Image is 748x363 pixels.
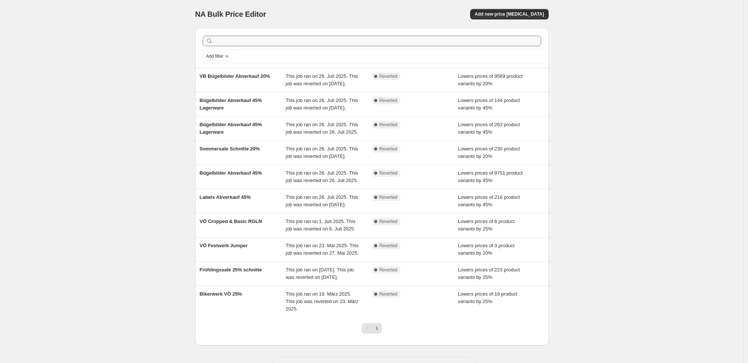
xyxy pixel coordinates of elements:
[458,243,514,256] span: Lowers prices of 3 product variants by 20%
[286,219,356,232] span: This job ran on 1. Juli 2025. This job was reverted on 6. Juli 2025.
[470,9,548,19] button: Add new price [MEDICAL_DATA]
[200,122,262,135] span: Bügelbilder Abverkauf 45% Lagerware
[458,122,520,135] span: Lowers prices of 263 product variants by 45%
[200,267,262,273] span: Frühlingssale 25% schnitte
[379,73,398,79] span: Reverted
[379,170,398,176] span: Reverted
[379,146,398,152] span: Reverted
[458,219,514,232] span: Lowers prices of 6 product variants by 25%
[379,291,398,297] span: Reverted
[458,73,523,86] span: Lowers prices of 9569 product variants by 20%
[379,267,398,273] span: Reverted
[372,323,382,334] button: Next
[379,194,398,200] span: Reverted
[379,243,398,249] span: Reverted
[286,243,359,256] span: This job ran on 23. Mai 2025. This job was reverted on 27. Mai 2025.
[362,323,382,334] nav: Pagination
[458,267,520,280] span: Lowers prices of 223 product variants by 25%
[286,122,358,135] span: This job ran on 26. Juli 2025. This job was reverted on 26. Juli 2025.
[379,98,398,104] span: Reverted
[458,146,520,159] span: Lowers prices of 230 product variants by 20%
[200,291,242,297] span: Bikerwerk VÖ 25%
[203,52,232,61] button: Add filter
[200,243,248,248] span: VÖ Festwerk Jumper
[458,98,520,111] span: Lowers prices of 144 product variants by 45%
[200,170,262,176] span: Bügelbilder Abverkauf 45%
[200,98,262,111] span: Bügelbilder Abverkauf 45% Lagerware
[200,194,251,200] span: Labels Abverkauf 45%
[286,98,358,111] span: This job ran on 26. Juli 2025. This job was reverted on [DATE].
[200,146,260,152] span: Sommersale Schnitte 20%
[286,146,358,159] span: This job ran on 26. Juli 2025. This job was reverted on [DATE].
[475,11,544,17] span: Add new price [MEDICAL_DATA]
[206,53,224,59] span: Add filter
[286,73,358,86] span: This job ran on 26. Juli 2025. This job was reverted on [DATE].
[286,291,359,312] span: This job ran on 19. März 2025. This job was reverted on 23. März 2025.
[286,267,354,280] span: This job ran on [DATE]. This job was reverted on [DATE].
[458,291,517,304] span: Lowers prices of 18 product variants by 25%
[200,219,262,224] span: VÖ Cropped & Basic RGLN
[379,122,398,128] span: Reverted
[286,170,358,183] span: This job ran on 26. Juli 2025. This job was reverted on 26. Juli 2025.
[458,170,523,183] span: Lowers prices of 9751 product variants by 45%
[379,219,398,225] span: Reverted
[458,194,520,207] span: Lowers prices of 216 product variants by 45%
[195,10,266,18] span: NA Bulk Price Editor
[286,194,358,207] span: This job ran on 26. Juli 2025. This job was reverted on [DATE].
[200,73,270,79] span: VB Bügelbilder Abverkauf 20%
